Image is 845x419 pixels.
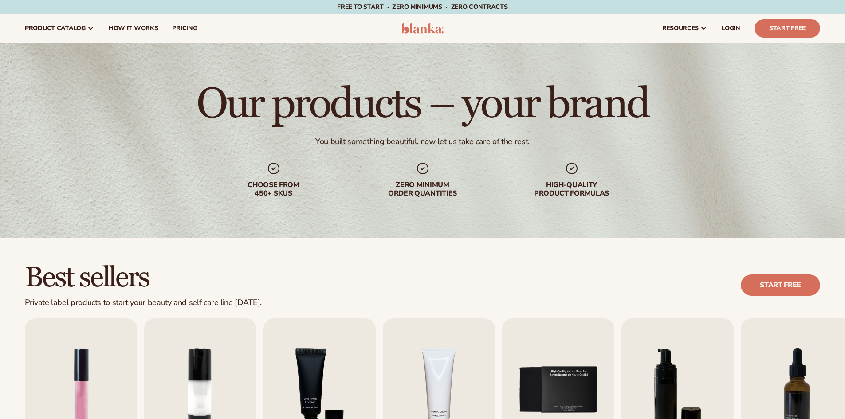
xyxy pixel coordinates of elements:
[741,274,820,296] a: Start free
[25,298,262,308] div: Private label products to start your beauty and self care line [DATE].
[662,25,699,32] span: resources
[315,137,530,147] div: You built something beautiful, now let us take care of the rest.
[25,263,262,293] h2: Best sellers
[197,83,648,126] h1: Our products – your brand
[337,3,507,11] span: Free to start · ZERO minimums · ZERO contracts
[18,14,102,43] a: product catalog
[366,181,479,198] div: Zero minimum order quantities
[515,181,629,198] div: High-quality product formulas
[102,14,165,43] a: How It Works
[109,25,158,32] span: How It Works
[165,14,204,43] a: pricing
[655,14,715,43] a: resources
[401,23,444,34] img: logo
[25,25,86,32] span: product catalog
[722,25,740,32] span: LOGIN
[715,14,747,43] a: LOGIN
[755,19,820,38] a: Start Free
[217,181,330,198] div: Choose from 450+ Skus
[172,25,197,32] span: pricing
